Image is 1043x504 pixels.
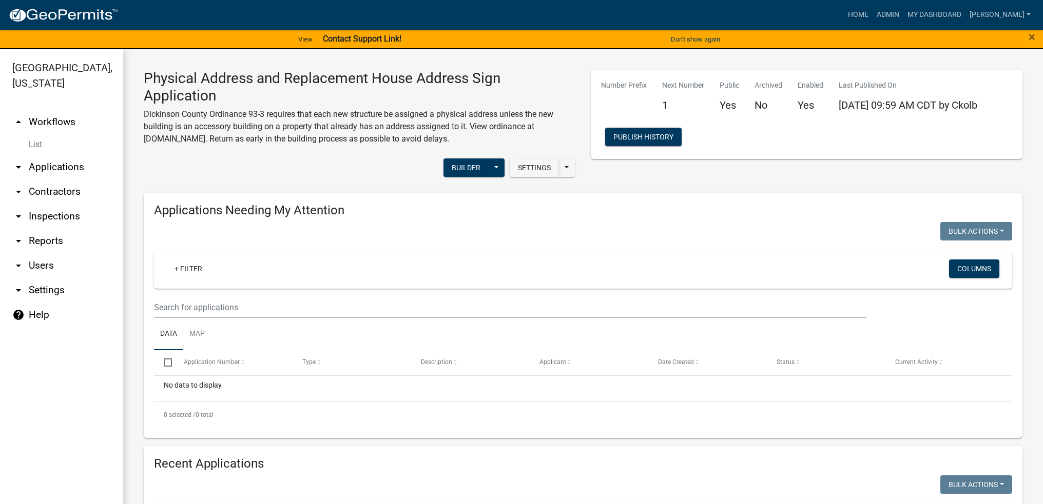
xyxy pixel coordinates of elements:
[421,358,452,366] span: Description
[184,358,240,366] span: Application Number
[940,222,1012,240] button: Bulk Actions
[411,350,530,375] datatable-header-cell: Description
[885,350,1004,375] datatable-header-cell: Current Activity
[323,34,401,44] strong: Contact Support Link!
[798,99,823,111] h5: Yes
[12,284,25,296] i: arrow_drop_down
[940,475,1012,494] button: Bulk Actions
[154,297,866,318] input: Search for applications
[798,80,823,91] p: Enabled
[662,99,704,111] h5: 1
[144,108,575,145] p: Dickinson County Ordinance 93-3 requires that each new structure be assigned a physical address u...
[292,350,411,375] datatable-header-cell: Type
[510,158,559,177] button: Settings
[895,358,938,366] span: Current Activity
[144,70,575,104] h3: Physical Address and Replacement House Address Sign Application
[720,80,739,91] p: Public
[12,259,25,272] i: arrow_drop_down
[154,203,1012,218] h4: Applications Needing My Attention
[12,235,25,247] i: arrow_drop_down
[164,411,196,418] span: 0 selected /
[166,259,210,278] a: + Filter
[965,5,1035,25] a: [PERSON_NAME]
[873,5,903,25] a: Admin
[844,5,873,25] a: Home
[1029,30,1035,44] span: ×
[12,116,25,128] i: arrow_drop_up
[12,161,25,173] i: arrow_drop_down
[154,350,173,375] datatable-header-cell: Select
[154,318,183,351] a: Data
[605,133,682,142] wm-modal-confirm: Workflow Publish History
[154,456,1012,471] h4: Recent Applications
[12,186,25,198] i: arrow_drop_down
[173,350,292,375] datatable-header-cell: Application Number
[443,158,489,177] button: Builder
[12,210,25,223] i: arrow_drop_down
[648,350,767,375] datatable-header-cell: Date Created
[839,80,977,91] p: Last Published On
[154,376,1012,401] div: No data to display
[903,5,965,25] a: My Dashboard
[294,31,317,48] a: View
[755,80,782,91] p: Archived
[667,31,724,48] button: Don't show again
[302,358,316,366] span: Type
[154,402,1012,428] div: 0 total
[839,99,977,111] span: [DATE] 09:59 AM CDT by Ckolb
[605,128,682,146] button: Publish History
[767,350,885,375] datatable-header-cell: Status
[662,80,704,91] p: Next Number
[1029,31,1035,43] button: Close
[183,318,211,351] a: Map
[755,99,782,111] h5: No
[720,99,739,111] h5: Yes
[601,80,647,91] p: Number Prefix
[539,358,566,366] span: Applicant
[12,309,25,321] i: help
[530,350,648,375] datatable-header-cell: Applicant
[949,259,999,278] button: Columns
[777,358,795,366] span: Status
[658,358,694,366] span: Date Created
